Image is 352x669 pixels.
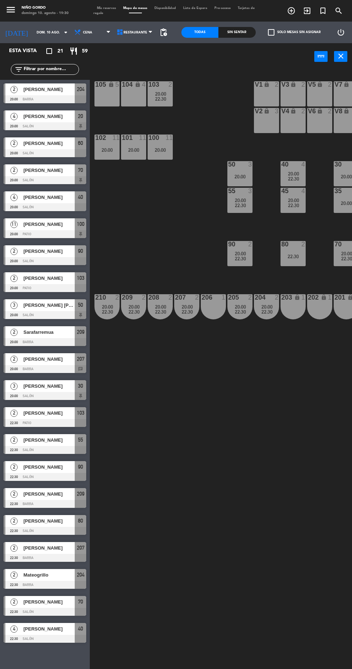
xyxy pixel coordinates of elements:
i: lock [264,81,270,87]
span: [PERSON_NAME] [23,194,75,201]
span: 22:30 [155,96,166,102]
div: 1 [328,294,332,301]
div: V4 [281,108,282,114]
span: [PERSON_NAME] [23,490,75,498]
span: 20 [78,112,83,120]
div: 2 [275,294,279,301]
span: Mateogrillo [23,571,75,579]
div: Esta vista [4,47,52,55]
span: 209 [77,490,84,498]
div: V3 [281,81,282,88]
span: [PERSON_NAME] [23,544,75,552]
i: crop_square [45,47,54,55]
span: 2 [10,572,18,579]
span: [PERSON_NAME] [23,409,75,417]
div: 80 [281,241,282,247]
span: 3 [10,383,18,390]
span: Mapa de mesas [120,6,151,10]
div: 2 [275,81,279,88]
span: 204 [77,85,84,94]
div: 11 [139,135,146,141]
span: 55 [78,436,83,444]
span: 20:00 [288,197,299,203]
div: 205 [228,294,228,301]
i: turned_in_not [319,6,327,15]
span: Sarafarremua [23,328,75,336]
div: 1 [301,294,306,301]
span: Restaurante [124,31,147,35]
i: lock [343,108,349,114]
div: 11 [112,135,120,141]
i: lock [290,108,296,114]
span: 80 [78,516,83,525]
span: 20:00 [235,304,246,310]
span: Lista de Espera [180,6,211,10]
span: 70 [78,166,83,174]
i: power_input [317,52,325,60]
div: 2 [301,108,306,114]
div: 2 [301,241,306,247]
span: 2 [10,356,18,363]
span: Cena [83,31,92,35]
div: 55 [228,188,228,194]
span: 2 [10,491,18,498]
span: 22:30 [288,202,299,208]
span: 207 [77,543,84,552]
span: 22:30 [182,309,193,315]
span: 11 [10,221,18,228]
div: 20:00 [227,174,253,179]
div: Todas [181,27,218,38]
span: 20:00 [129,304,140,310]
span: 2 [10,86,18,93]
span: 22:30 [129,309,140,315]
span: 22:30 [235,256,246,261]
i: add_circle_outline [287,6,296,15]
span: [PERSON_NAME] [23,274,75,282]
i: lock [135,81,141,87]
span: pending_actions [159,28,168,37]
span: 20:00 [261,304,273,310]
span: 2 [10,437,18,444]
span: 30 [78,382,83,390]
span: [PERSON_NAME] [23,517,75,525]
i: arrow_drop_down [61,28,70,37]
div: 2 [115,294,120,301]
i: restaurant [69,47,78,55]
span: 22:30 [235,202,246,208]
input: Filtrar por nombre... [23,65,79,73]
span: 2 [10,248,18,255]
span: 70 [78,597,83,606]
div: 3 [248,188,253,194]
div: 4 [142,81,146,88]
span: 2 [10,545,18,552]
span: 2 [10,410,18,417]
label: Solo mesas sin asignar [268,29,321,36]
span: 2 [10,275,18,282]
div: 208 [148,294,149,301]
div: 11 [166,135,173,141]
span: [PERSON_NAME] [23,113,75,120]
span: 4 [10,625,18,633]
div: 2 [142,294,146,301]
span: 21 [57,47,63,55]
span: [PERSON_NAME] [PERSON_NAME] [23,301,75,309]
i: power_settings_new [337,28,345,37]
i: lock [321,294,327,300]
span: 59 [82,47,88,55]
div: Niño Gordo [22,5,69,11]
i: lock [317,108,323,114]
span: 20:00 [182,304,193,310]
div: Sin sentar [218,27,255,38]
div: domingo 10. agosto - 19:30 [22,11,69,16]
span: 2 [10,518,18,525]
span: 209 [77,328,84,336]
